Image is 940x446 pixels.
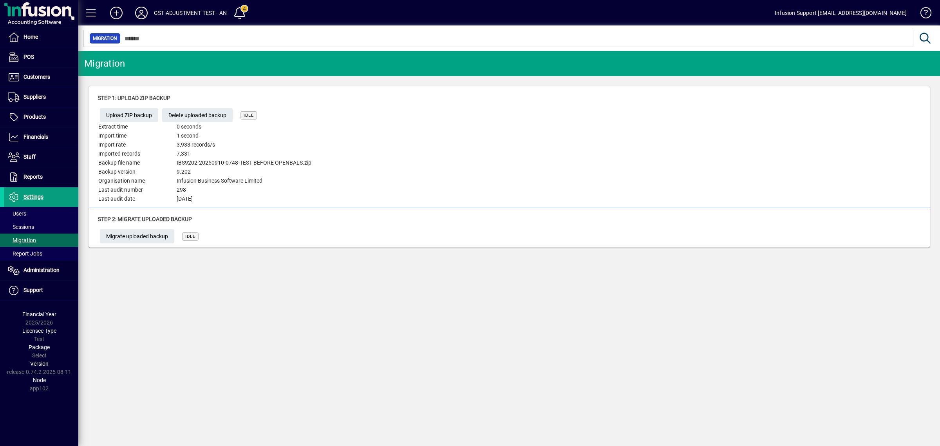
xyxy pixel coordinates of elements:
span: Home [23,34,38,40]
span: Customers [23,74,50,80]
span: Settings [23,194,43,200]
a: Users [4,207,78,220]
td: Extract time [98,122,176,131]
a: Migration [4,234,78,247]
td: [DATE] [176,194,312,203]
a: Customers [4,67,78,87]
td: 9.202 [176,167,312,176]
a: Knowledge Base [915,2,930,27]
span: Sessions [8,224,34,230]
span: Version [30,361,49,367]
span: Financials [23,134,48,140]
span: Report Jobs [8,250,42,257]
a: Administration [4,261,78,280]
span: Support [23,287,43,293]
a: Suppliers [4,87,78,107]
a: POS [4,47,78,67]
span: Step 2: Migrate uploaded backup [98,216,192,222]
td: 0 seconds [176,122,312,131]
td: 3,933 records/s [176,140,312,149]
a: Sessions [4,220,78,234]
div: GST ADJUSTMENT TEST - AN [154,7,227,19]
span: Migrate uploaded backup [106,230,168,243]
td: Backup version [98,167,176,176]
td: 7,331 [176,149,312,158]
a: Home [4,27,78,47]
a: Support [4,281,78,300]
td: Last audit number [98,185,176,194]
td: Import time [98,131,176,140]
span: Node [33,377,46,383]
span: Migration [93,34,117,42]
span: Staff [23,154,36,160]
span: Step 1: Upload ZIP backup [98,95,170,101]
span: Delete uploaded backup [168,109,226,122]
button: Profile [129,6,154,20]
span: Financial Year [22,311,56,317]
td: Last audit date [98,194,176,203]
a: Reports [4,167,78,187]
td: Backup file name [98,158,176,167]
td: 1 second [176,131,312,140]
td: Import rate [98,140,176,149]
button: Upload ZIP backup [100,108,158,122]
td: 298 [176,185,312,194]
span: Migration [8,237,36,243]
button: Migrate uploaded backup [100,229,174,243]
td: Infusion Business Software Limited [176,176,312,185]
td: Organisation name [98,176,176,185]
span: Products [23,114,46,120]
div: Migration [84,57,125,70]
td: IBS9202-20250910-0748-TEST BEFORE OPENBALS.zip [176,158,312,167]
span: Licensee Type [22,328,56,334]
span: Reports [23,174,43,180]
a: Financials [4,127,78,147]
button: Add [104,6,129,20]
span: IDLE [185,234,195,239]
span: POS [23,54,34,60]
span: Users [8,210,26,217]
a: Products [4,107,78,127]
div: Infusion Support [EMAIL_ADDRESS][DOMAIN_NAME] [775,7,907,19]
span: Suppliers [23,94,46,100]
span: IDLE [244,113,254,118]
span: Package [29,344,50,350]
span: Upload ZIP backup [106,109,152,122]
span: Administration [23,267,60,273]
td: Imported records [98,149,176,158]
a: Report Jobs [4,247,78,260]
a: Staff [4,147,78,167]
button: Delete uploaded backup [162,108,233,122]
